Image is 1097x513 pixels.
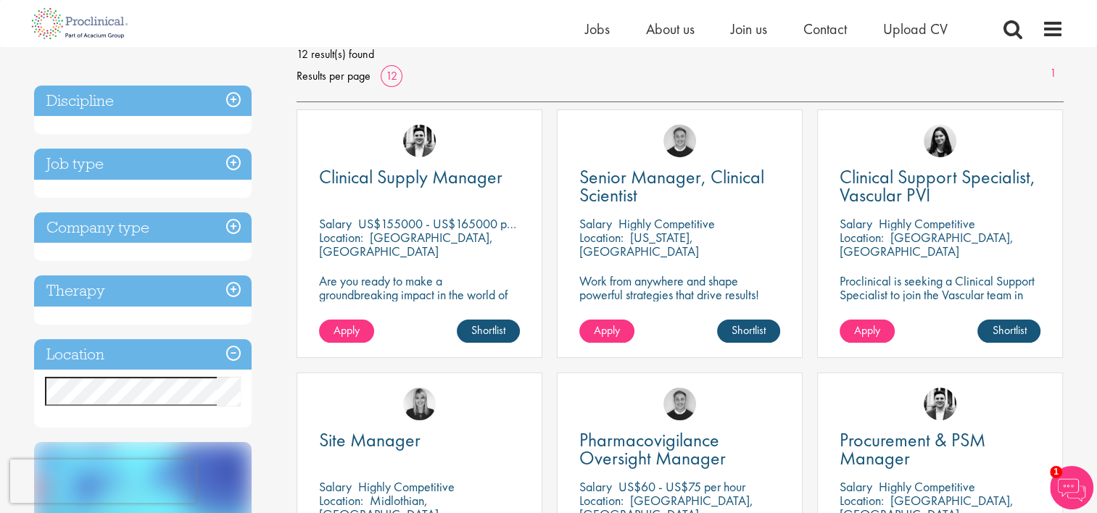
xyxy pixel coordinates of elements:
p: Highly Competitive [879,215,975,232]
a: 1 [1043,65,1064,82]
span: Results per page [297,65,371,87]
span: Site Manager [319,427,421,452]
span: Salary [579,215,612,232]
p: Work from anywhere and shape powerful strategies that drive results! Enjoy the freedom of remote ... [579,274,780,329]
a: Shortlist [977,320,1040,343]
img: Edward Little [403,125,436,157]
a: Join us [731,20,767,38]
p: Highly Competitive [618,215,715,232]
img: Chatbot [1050,466,1093,509]
span: Apply [594,322,620,338]
img: Bo Forsen [663,388,696,420]
a: Contact [803,20,847,38]
span: Location: [840,229,884,246]
span: 12 result(s) found [297,43,1064,65]
span: Salary [840,215,872,232]
span: Clinical Support Specialist, Vascular PVI [840,164,1035,207]
a: Upload CV [883,20,948,38]
span: Location: [579,492,624,509]
p: Highly Competitive [879,478,975,495]
img: Indre Stankeviciute [924,125,956,157]
span: Salary [840,478,872,495]
span: Procurement & PSM Manager [840,427,985,470]
p: Highly Competitive [358,478,455,495]
a: Clinical Supply Manager [319,168,520,186]
a: Site Manager [319,431,520,449]
a: Procurement & PSM Manager [840,431,1040,467]
span: Pharmacovigilance Oversight Manager [579,427,726,470]
p: [GEOGRAPHIC_DATA], [GEOGRAPHIC_DATA] [319,229,493,259]
img: Janelle Jones [403,388,436,420]
a: Pharmacovigilance Oversight Manager [579,431,780,467]
img: Bo Forsen [663,125,696,157]
img: Edward Little [924,388,956,420]
p: US$60 - US$75 per hour [618,478,745,495]
p: Are you ready to make a groundbreaking impact in the world of biotechnology? Join a growing compa... [319,274,520,343]
a: Apply [319,320,374,343]
a: Apply [579,320,634,343]
a: 12 [381,68,402,83]
span: Location: [840,492,884,509]
p: Proclinical is seeking a Clinical Support Specialist to join the Vascular team in [GEOGRAPHIC_DAT... [840,274,1040,343]
span: Salary [579,478,612,495]
a: Apply [840,320,895,343]
span: Location: [319,229,363,246]
a: Shortlist [457,320,520,343]
h3: Discipline [34,85,252,117]
span: Location: [579,229,624,246]
span: Senior Manager, Clinical Scientist [579,164,764,207]
h3: Company type [34,212,252,243]
span: Apply [854,322,880,338]
h3: Job type [34,149,252,180]
p: [GEOGRAPHIC_DATA], [GEOGRAPHIC_DATA] [840,229,1014,259]
a: About us [646,20,695,38]
a: Jobs [585,20,610,38]
a: Shortlist [717,320,780,343]
span: Salary [319,215,352,232]
span: Clinical Supply Manager [319,164,502,189]
p: [US_STATE], [GEOGRAPHIC_DATA] [579,229,699,259]
span: 1 [1050,466,1062,478]
iframe: reCAPTCHA [10,459,196,503]
h3: Therapy [34,275,252,306]
p: US$155000 - US$165000 per annum [358,215,552,232]
a: Clinical Support Specialist, Vascular PVI [840,168,1040,204]
span: Salary [319,478,352,495]
span: Location: [319,492,363,509]
h3: Location [34,339,252,370]
span: Apply [334,322,360,338]
a: Senior Manager, Clinical Scientist [579,168,780,204]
